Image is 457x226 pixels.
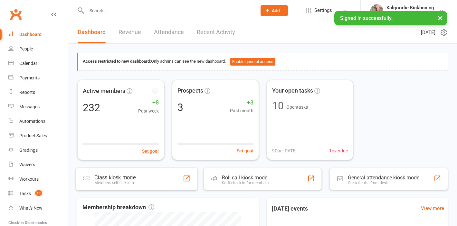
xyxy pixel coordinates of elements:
[19,61,37,66] div: Calendar
[261,5,288,16] button: Add
[421,29,435,36] span: [DATE]
[348,175,419,181] div: General attendance kiosk mode
[267,203,313,214] h3: [DATE] events
[82,203,154,212] span: Membership breakdown
[138,107,159,114] span: Past week
[8,129,68,143] a: Product Sales
[19,133,47,138] div: Product Sales
[19,162,35,167] div: Waivers
[19,191,31,196] div: Tasks
[94,174,136,181] div: Class kiosk mode
[8,100,68,114] a: Messages
[8,27,68,42] a: Dashboard
[8,71,68,85] a: Payments
[8,114,68,129] a: Automations
[286,104,308,110] span: Open tasks
[19,90,35,95] div: Reports
[370,4,383,17] img: thumb_image1664779456.png
[83,102,100,113] div: 232
[434,11,446,25] button: ×
[8,42,68,56] a: People
[230,107,253,114] span: Past month
[78,21,106,43] a: Dashboard
[272,101,284,111] div: 10
[19,32,42,37] div: Dashboard
[272,8,280,13] span: Add
[177,86,203,95] span: Prospects
[237,147,253,154] button: Set goal
[386,5,434,11] div: Kalgoorlie Kickboxing
[329,147,348,154] span: 1 overdue
[35,190,42,196] span: 10
[348,181,419,185] div: Great for the front desk
[8,158,68,172] a: Waivers
[8,85,68,100] a: Reports
[19,176,39,182] div: Workouts
[314,3,332,18] span: Settings
[142,147,159,154] button: Set goal
[222,181,269,185] div: Staff check-in for members
[8,6,24,23] a: Clubworx
[19,46,33,51] div: People
[83,86,125,95] span: Active members
[8,56,68,71] a: Calendar
[340,15,393,21] span: Signed in successfully.
[94,181,136,185] div: Members self check-in
[83,59,151,64] strong: Access restricted to new dashboard:
[8,143,68,158] a: Gradings
[197,21,235,43] a: Recent Activity
[177,102,183,113] div: 3
[119,21,141,43] a: Revenue
[19,104,40,109] div: Messages
[138,98,159,107] span: +8
[154,21,184,43] a: Attendance
[85,6,252,15] input: Search...
[230,98,253,107] span: +3
[230,58,275,66] button: Enable general access
[83,58,443,66] div: Only admins can see the new dashboard.
[222,175,269,181] div: Roll call kiosk mode
[8,186,68,201] a: Tasks 10
[8,201,68,215] a: What's New
[19,205,43,211] div: What's New
[19,75,40,80] div: Payments
[19,148,38,153] div: Gradings
[272,147,297,154] span: 9 Due [DATE]
[386,11,434,16] div: Kalgoorlie Kickboxing
[421,204,444,212] a: View more
[8,172,68,186] a: Workouts
[19,119,45,124] div: Automations
[272,86,313,95] span: Your open tasks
